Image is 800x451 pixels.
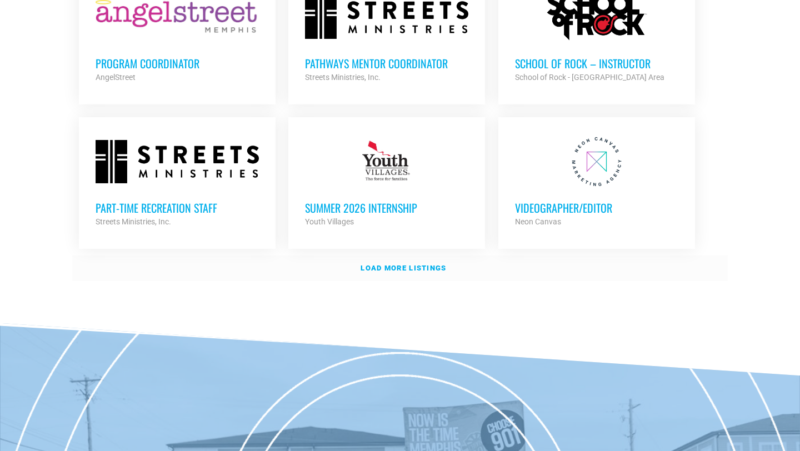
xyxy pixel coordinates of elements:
[305,73,381,82] strong: Streets Ministries, Inc.
[288,117,485,245] a: Summer 2026 Internship Youth Villages
[96,73,136,82] strong: AngelStreet
[72,255,728,281] a: Load more listings
[96,201,259,215] h3: Part-time Recreation Staff
[515,217,561,226] strong: Neon Canvas
[361,264,446,272] strong: Load more listings
[96,217,171,226] strong: Streets Ministries, Inc.
[515,56,678,71] h3: School of Rock – Instructor
[515,73,664,82] strong: School of Rock - [GEOGRAPHIC_DATA] Area
[498,117,695,245] a: Videographer/Editor Neon Canvas
[305,217,354,226] strong: Youth Villages
[305,56,468,71] h3: Pathways Mentor Coordinator
[515,201,678,215] h3: Videographer/Editor
[305,201,468,215] h3: Summer 2026 Internship
[79,117,276,245] a: Part-time Recreation Staff Streets Ministries, Inc.
[96,56,259,71] h3: Program Coordinator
